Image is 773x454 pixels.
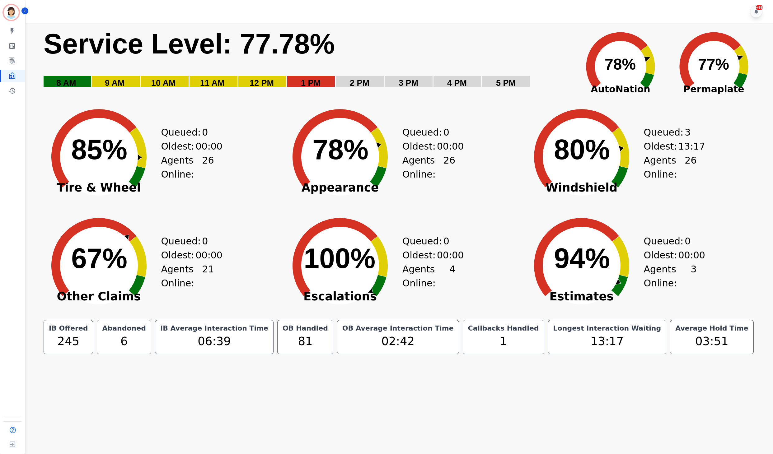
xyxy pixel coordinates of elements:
[678,139,705,153] span: 13:17
[56,78,76,88] text: 8 AM
[281,333,329,350] div: 81
[101,333,147,350] div: 6
[161,153,214,181] div: Agents Online:
[37,294,161,300] span: Other Claims
[71,243,127,274] text: 67%
[691,262,696,290] span: 3
[200,78,225,88] text: 11 AM
[447,78,467,88] text: 4 PM
[350,78,369,88] text: 2 PM
[402,234,449,248] div: Queued:
[644,125,691,139] div: Queued:
[161,234,208,248] div: Queued:
[674,333,749,350] div: 03:51
[48,333,89,350] div: 245
[685,125,691,139] span: 3
[552,333,663,350] div: 13:17
[496,78,516,88] text: 5 PM
[519,185,644,191] span: Windshield
[202,153,214,181] span: 26
[574,82,667,96] span: AutoNation
[202,262,214,290] span: 21
[443,125,449,139] span: 0
[554,243,610,274] text: 94%
[151,78,176,88] text: 10 AM
[605,56,636,73] text: 78%
[161,262,214,290] div: Agents Online:
[467,324,540,333] div: Callbacks Handled
[312,134,368,165] text: 78%
[250,78,274,88] text: 12 PM
[161,139,208,153] div: Oldest:
[402,139,449,153] div: Oldest:
[71,134,127,165] text: 85%
[278,185,402,191] span: Appearance
[37,185,161,191] span: Tire & Wheel
[43,27,570,97] svg: Service Level: 0%
[159,333,269,350] div: 06:39
[195,248,222,262] span: 00:00
[685,234,691,248] span: 0
[644,139,691,153] div: Oldest:
[402,262,455,290] div: Agents Online:
[678,248,705,262] span: 00:00
[467,333,540,350] div: 1
[301,78,321,88] text: 1 PM
[202,234,208,248] span: 0
[443,234,449,248] span: 0
[399,78,418,88] text: 3 PM
[159,324,269,333] div: IB Average Interaction Time
[674,324,749,333] div: Average Hold Time
[437,139,464,153] span: 00:00
[519,294,644,300] span: Estimates
[644,234,691,248] div: Queued:
[449,262,455,290] span: 4
[756,5,763,10] div: +99
[105,78,125,88] text: 9 AM
[698,56,729,73] text: 77%
[341,333,455,350] div: 02:42
[341,324,455,333] div: OB Average Interaction Time
[554,134,610,165] text: 80%
[402,153,455,181] div: Agents Online:
[667,82,761,96] span: Permaplate
[278,294,402,300] span: Escalations
[402,248,449,262] div: Oldest:
[644,262,697,290] div: Agents Online:
[44,28,335,59] text: Service Level: 77.78%
[552,324,663,333] div: Longest Interaction Waiting
[101,324,147,333] div: Abandoned
[202,125,208,139] span: 0
[4,5,19,20] img: Bordered avatar
[281,324,329,333] div: OB Handled
[161,248,208,262] div: Oldest:
[443,153,455,181] span: 26
[437,248,464,262] span: 00:00
[402,125,449,139] div: Queued:
[304,243,375,274] text: 100%
[195,139,222,153] span: 00:00
[48,324,89,333] div: IB Offered
[161,125,208,139] div: Queued:
[644,153,697,181] div: Agents Online:
[685,153,696,181] span: 26
[644,248,691,262] div: Oldest:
